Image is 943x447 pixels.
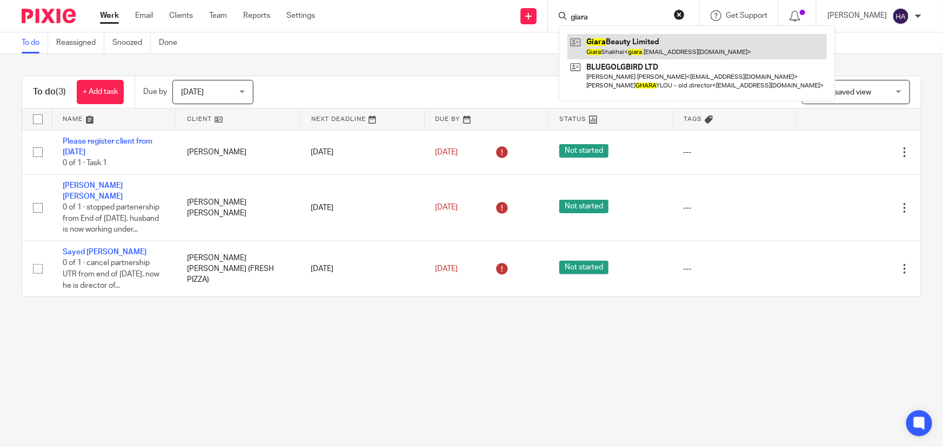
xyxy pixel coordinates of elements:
[684,202,786,213] div: ---
[176,241,300,297] td: [PERSON_NAME] [PERSON_NAME] (FRESH PIZZA)
[159,32,185,53] a: Done
[169,10,193,21] a: Clients
[684,147,786,158] div: ---
[181,89,204,96] span: [DATE]
[33,86,66,98] h1: To do
[63,159,107,167] span: 0 of 1 · Task 1
[300,241,424,297] td: [DATE]
[286,10,315,21] a: Settings
[570,13,667,23] input: Search
[300,174,424,241] td: [DATE]
[435,265,458,273] span: [DATE]
[56,87,66,96] span: (3)
[300,130,424,174] td: [DATE]
[63,248,146,256] a: Sayed [PERSON_NAME]
[811,89,871,96] span: Select saved view
[559,144,608,158] span: Not started
[63,204,159,234] span: 0 of 1 · stopped partenership from End of [DATE]. husband is now working under...
[143,86,167,97] p: Due by
[684,263,786,274] div: ---
[56,32,104,53] a: Reassigned
[684,116,702,122] span: Tags
[674,9,685,20] button: Clear
[892,8,909,25] img: svg%3E
[435,204,458,212] span: [DATE]
[243,10,270,21] a: Reports
[435,148,458,156] span: [DATE]
[100,10,119,21] a: Work
[726,12,767,19] span: Get Support
[559,261,608,274] span: Not started
[22,9,76,23] img: Pixie
[176,174,300,241] td: [PERSON_NAME] [PERSON_NAME]
[22,32,48,53] a: To do
[63,260,159,289] span: 0 of 1 · cancel partnership UTR from end of [DATE]. now he is director of...
[176,130,300,174] td: [PERSON_NAME]
[63,182,123,200] a: [PERSON_NAME] [PERSON_NAME]
[77,80,124,104] a: + Add task
[112,32,151,53] a: Snoozed
[559,200,608,213] span: Not started
[63,138,152,156] a: Please register client from [DATE]
[827,10,887,21] p: [PERSON_NAME]
[135,10,153,21] a: Email
[209,10,227,21] a: Team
